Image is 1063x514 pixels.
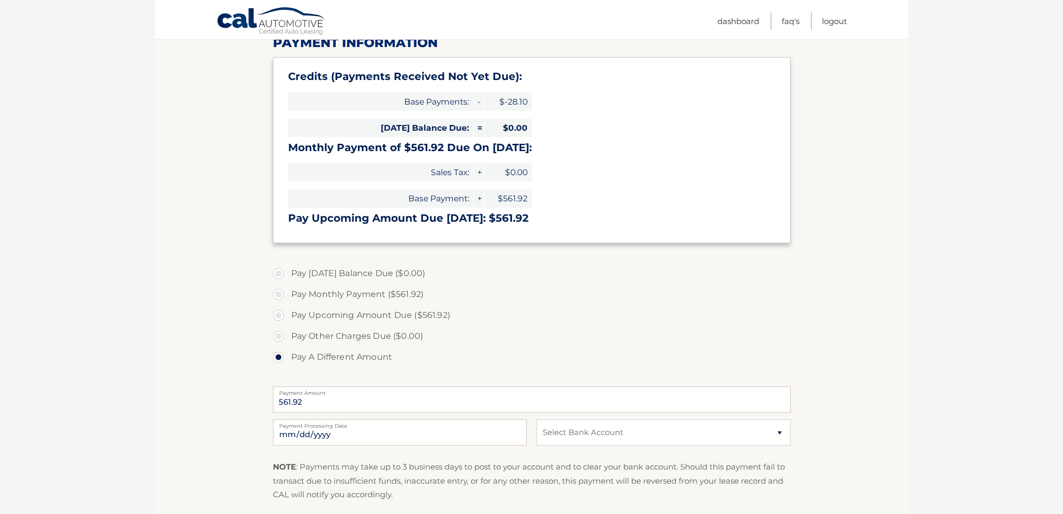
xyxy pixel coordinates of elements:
span: $561.92 [485,189,532,208]
label: Pay [DATE] Balance Due ($0.00) [273,263,791,284]
a: FAQ's [782,13,799,30]
span: Base Payment: [288,189,473,208]
label: Pay A Different Amount [273,347,791,368]
a: Cal Automotive [216,7,326,37]
h3: Credits (Payments Received Not Yet Due): [288,70,775,83]
p: : Payments may take up to 3 business days to post to your account and to clear your bank account.... [273,460,791,501]
h3: Pay Upcoming Amount Due [DATE]: $561.92 [288,212,775,225]
label: Payment Processing Date [273,419,527,428]
strong: NOTE [273,462,296,472]
span: Sales Tax: [288,163,473,181]
label: Pay Other Charges Due ($0.00) [273,326,791,347]
span: [DATE] Balance Due: [288,119,473,137]
span: - [474,93,484,111]
input: Payment Date [273,419,527,446]
h3: Monthly Payment of $561.92 Due On [DATE]: [288,141,775,154]
span: + [474,189,484,208]
a: Dashboard [717,13,759,30]
span: = [474,119,484,137]
span: $0.00 [485,163,532,181]
label: Pay Upcoming Amount Due ($561.92) [273,305,791,326]
span: $0.00 [485,119,532,137]
span: $-28.10 [485,93,532,111]
span: Base Payments: [288,93,473,111]
span: + [474,163,484,181]
input: Payment Amount [273,386,791,413]
label: Pay Monthly Payment ($561.92) [273,284,791,305]
a: Logout [822,13,847,30]
h2: Payment Information [273,35,791,51]
label: Payment Amount [273,386,791,395]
